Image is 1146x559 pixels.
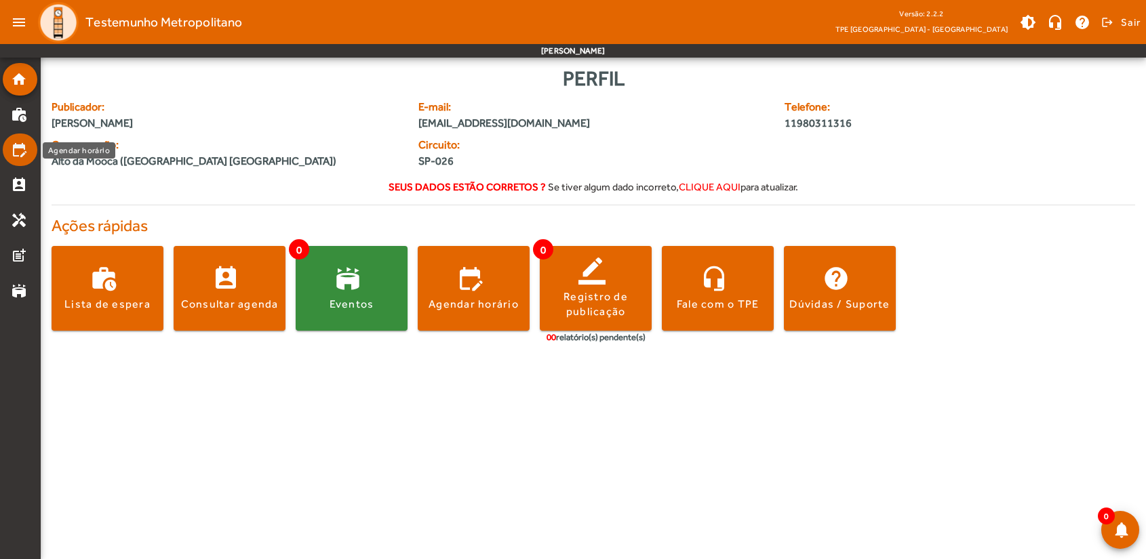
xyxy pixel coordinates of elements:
[52,115,402,131] span: [PERSON_NAME]
[1121,12,1141,33] span: Sair
[11,142,27,158] mat-icon: edit_calendar
[52,153,336,169] span: Alto da Mooca ([GEOGRAPHIC_DATA] [GEOGRAPHIC_DATA])
[52,216,1135,236] h4: Ações rápidas
[679,181,740,192] span: clique aqui
[662,246,774,331] button: Fale com o TPE
[540,289,652,320] div: Registro de publicação
[11,177,27,193] mat-icon: perm_contact_calendar
[389,181,546,192] strong: Seus dados estão corretos ?
[52,137,402,153] span: Congregação:
[1099,12,1141,33] button: Sair
[418,246,530,331] button: Agendar horário
[784,246,896,331] button: Dúvidas / Suporte
[296,246,408,331] button: Eventos
[11,247,27,264] mat-icon: post_add
[789,297,890,312] div: Dúvidas / Suporte
[64,297,151,312] div: Lista de espera
[52,63,1135,94] div: Perfil
[785,99,1044,115] span: Telefone:
[11,106,27,123] mat-icon: work_history
[418,153,585,169] span: SP-026
[52,99,402,115] span: Publicador:
[540,246,652,331] button: Registro de publicação
[330,297,374,312] div: Eventos
[33,2,242,43] a: Testemunho Metropolitano
[418,99,769,115] span: E-mail:
[418,115,769,131] span: [EMAIL_ADDRESS][DOMAIN_NAME]
[548,181,798,192] span: Se tiver algum dado incorreto, para atualizar.
[533,239,553,260] span: 0
[1098,508,1115,524] span: 0
[547,332,556,342] span: 00
[547,331,646,344] div: relatório(s) pendente(s)
[52,246,163,331] button: Lista de espera
[418,137,585,153] span: Circuito:
[785,115,1044,131] span: 11980311316
[11,212,27,228] mat-icon: handyman
[429,297,519,312] div: Agendar horário
[11,71,27,87] mat-icon: home
[174,246,285,331] button: Consultar agenda
[181,297,279,312] div: Consultar agenda
[43,142,115,159] div: Agendar horário
[835,5,1008,22] div: Versão: 2.2.2
[289,239,309,260] span: 0
[85,12,242,33] span: Testemunho Metropolitano
[38,2,79,43] img: Logo TPE
[5,9,33,36] mat-icon: menu
[11,283,27,299] mat-icon: stadium
[835,22,1008,36] span: TPE [GEOGRAPHIC_DATA] - [GEOGRAPHIC_DATA]
[677,297,759,312] div: Fale com o TPE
